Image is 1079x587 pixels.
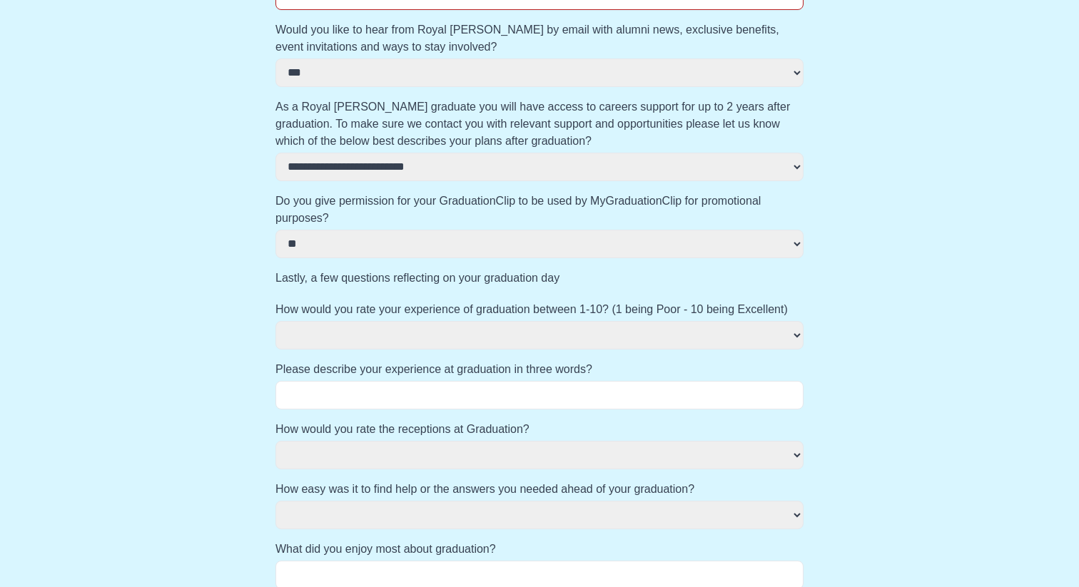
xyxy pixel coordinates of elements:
[275,481,804,498] label: How easy was it to find help or the answers you needed ahead of your graduation?
[275,98,804,150] label: As a Royal [PERSON_NAME] graduate you will have access to careers support for up to 2 years after...
[275,21,804,56] label: Would you like to hear from Royal [PERSON_NAME] by email with alumni news, exclusive benefits, ev...
[275,193,804,227] label: Do you give permission for your GraduationClip to be used by MyGraduationClip for promotional pur...
[275,361,804,378] label: Please describe your experience at graduation in three words?
[275,421,804,438] label: How would you rate the receptions at Graduation?
[275,270,804,287] label: Lastly, a few questions reflecting on your graduation day
[275,541,804,558] label: What did you enjoy most about graduation?
[275,301,804,318] label: How would you rate your experience of graduation between 1-10? (1 being Poor - 10 being Excellent)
